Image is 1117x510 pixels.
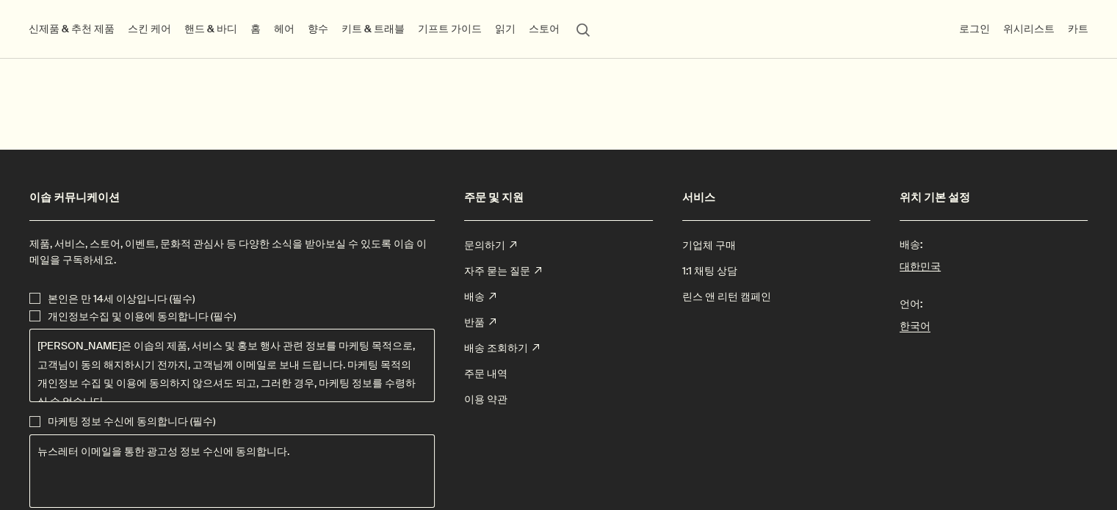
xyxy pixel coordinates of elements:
p: 제품, 서비스, 스토어, 이벤트, 문화적 관심사 등 다양한 소식을 받아보실 수 있도록 이솝 이메일을 구독하세요. [29,236,435,269]
a: 헤어 [271,19,297,39]
button: 카트 [1065,19,1091,39]
a: 주문 내역 [464,361,507,387]
a: 한국어 [900,317,1088,335]
a: 읽기 [492,19,518,39]
button: 로그인 [956,19,993,39]
p: [PERSON_NAME]은 이솝의 제품, 서비스 및 홍보 행사 관련 정보를 마케팅 목적으로, 고객님이 동의 해지하시기 전까지, 고객님께 이메일로 보내 드립니다. 마케팅 목적의... [37,337,419,411]
a: 기프트 가이드 [415,19,485,39]
a: 핸드 & 바디 [181,19,240,39]
a: 키트 & 트래블 [339,19,408,39]
a: 홈 [247,19,264,39]
a: 기업체 구매 [682,233,736,258]
a: 위시리스트 [1000,19,1058,39]
h2: 주문 및 지원 [464,186,652,208]
span: 배송: [900,232,1088,258]
p: 개인정보수집 및 이용에 동의합니다 (필수) [48,308,236,326]
a: 자주 묻는 질문 [464,258,541,284]
a: 린스 앤 리턴 캠페인 [682,284,771,310]
button: 대한민국 [900,258,941,277]
h2: 서비스 [682,186,870,208]
a: 이용 약관 [464,387,507,412]
a: 스킨 케어 [125,19,174,39]
a: 문의하기 [464,233,516,258]
a: 1:1 채팅 상담 ​ [682,258,740,284]
h2: 위치 기본 설정 [900,186,1088,208]
h2: 이솝 커뮤니케이션 [29,186,435,208]
span: 언어: [900,291,1088,317]
button: 검색창 열기 [570,15,596,43]
button: 신제품 & 추천 제품 [26,19,118,39]
a: 배송 [464,284,496,310]
button: 스토어 [526,19,563,39]
p: 뉴스레터 이메일을 통한 광고성 정보 수신에 동의합니다. [37,442,419,461]
p: 마케팅 정보 수신에 동의합니다 (필수) [48,413,215,431]
p: 본인은 만 14세 이상입니다 (필수) [48,291,195,308]
a: 향수 [305,19,331,39]
a: 배송 조회하기 [464,335,539,361]
a: 반품 [464,310,496,335]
